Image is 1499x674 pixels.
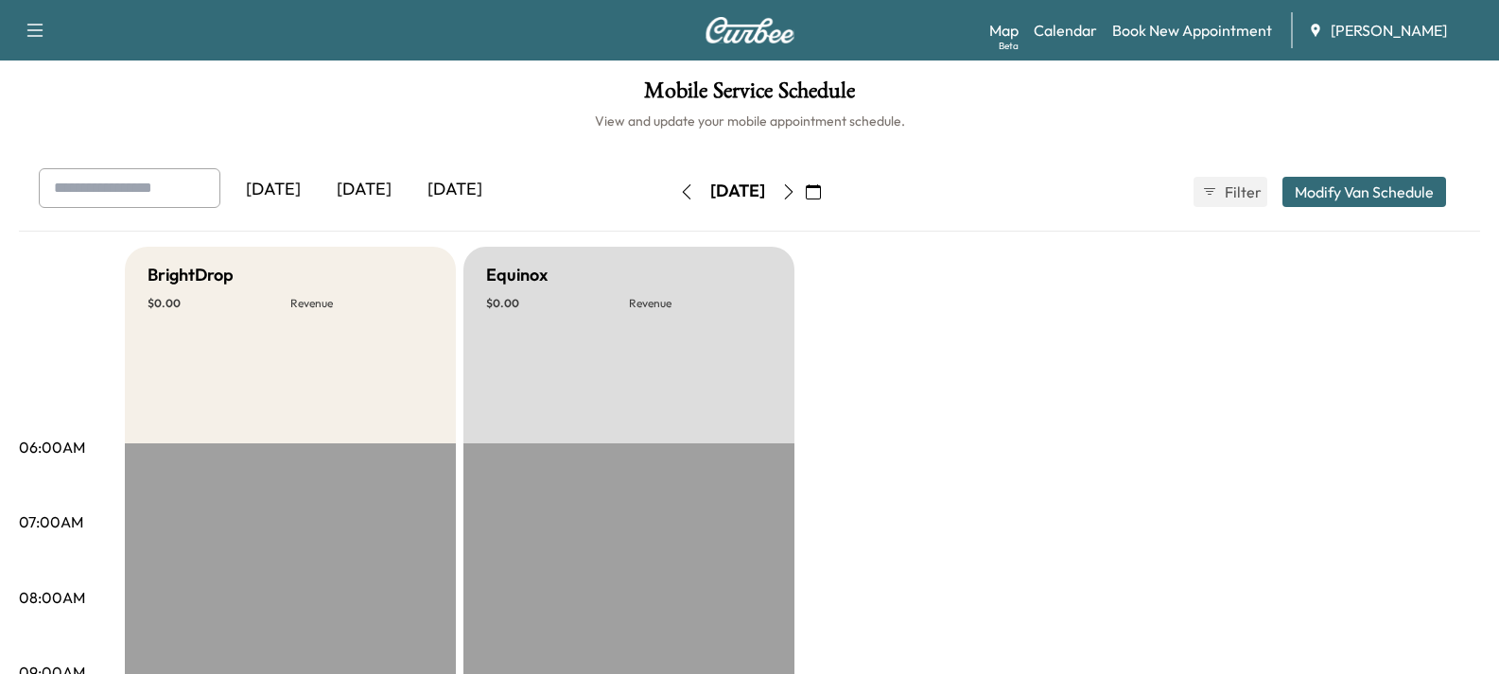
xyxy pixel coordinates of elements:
p: Revenue [290,296,433,311]
p: $ 0.00 [148,296,290,311]
h1: Mobile Service Schedule [19,79,1480,112]
a: MapBeta [989,19,1019,42]
span: Filter [1225,181,1259,203]
a: Calendar [1034,19,1097,42]
div: Beta [999,39,1019,53]
img: Curbee Logo [705,17,795,43]
p: 06:00AM [19,436,85,458]
p: Revenue [629,296,772,311]
p: 08:00AM [19,586,85,609]
button: Filter [1194,177,1267,207]
p: $ 0.00 [486,296,629,311]
button: Modify Van Schedule [1282,177,1446,207]
h5: Equinox [486,262,548,288]
span: [PERSON_NAME] [1331,19,1447,42]
p: 07:00AM [19,510,83,533]
h5: BrightDrop [148,262,234,288]
div: [DATE] [710,180,765,203]
div: [DATE] [410,168,500,212]
h6: View and update your mobile appointment schedule. [19,112,1480,130]
a: Book New Appointment [1112,19,1272,42]
div: [DATE] [228,168,319,212]
div: [DATE] [319,168,410,212]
